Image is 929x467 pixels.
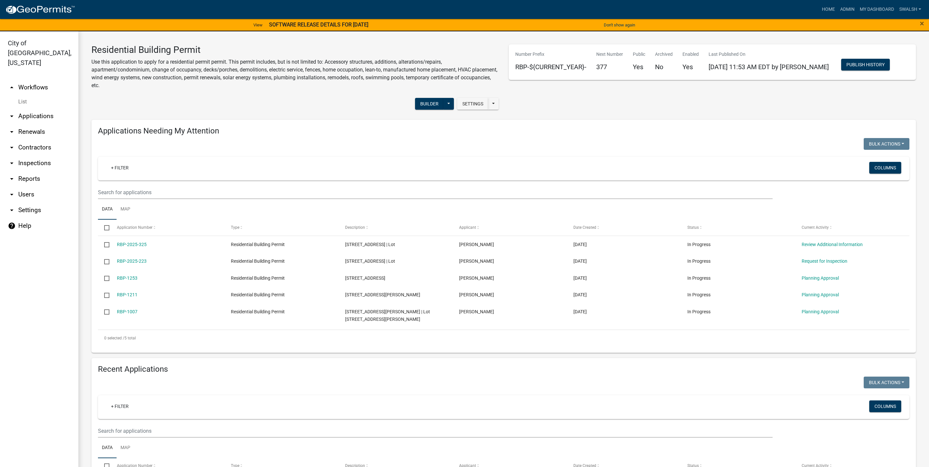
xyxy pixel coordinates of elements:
span: × [920,19,924,28]
i: arrow_drop_down [8,144,16,151]
span: Current Activity [802,225,829,230]
span: In Progress [687,309,711,314]
button: Settings [457,98,489,110]
span: 1005 Presidential Place | Lot [345,242,395,247]
span: 924 Meigs Avenue | Lot [345,258,395,264]
span: 0 selected / [104,336,124,340]
span: 07/16/2024 [573,275,587,281]
a: View [251,20,265,30]
datatable-header-cell: Select [98,220,110,235]
i: arrow_drop_down [8,206,16,214]
a: swalsh [897,3,924,16]
span: Jonathan Camilotto [459,242,494,247]
datatable-header-cell: Applicant [453,220,567,235]
a: Review Additional Information [802,242,863,247]
span: Residential Building Permit [231,275,285,281]
a: Home [819,3,838,16]
a: RBP-2025-223 [117,258,147,264]
p: Enabled [682,51,699,58]
a: RBP-1007 [117,309,137,314]
a: Data [98,199,117,220]
datatable-header-cell: Type [225,220,339,235]
span: [DATE] 11:53 AM EDT by [PERSON_NAME] [709,63,829,71]
h3: Residential Building Permit [91,44,499,55]
span: Residential Building Permit [231,258,285,264]
a: Planning Approval [802,275,839,281]
span: Application Number [117,225,152,230]
span: Applicant [459,225,476,230]
button: Don't show again [601,20,638,30]
h4: Applications Needing My Attention [98,126,909,136]
button: Columns [869,400,901,412]
h5: RBP-${CURRENT_YEAR}- [515,63,586,71]
a: Planning Approval [802,292,839,297]
button: Bulk Actions [864,138,909,150]
span: 06/14/2024 [573,292,587,297]
i: arrow_drop_down [8,159,16,167]
p: Use this application to apply for a residential permit permit. This permit includes, but is not l... [91,58,499,89]
a: + Filter [106,400,134,412]
i: arrow_drop_down [8,191,16,198]
span: Date Created [573,225,596,230]
datatable-header-cell: Current Activity [795,220,909,235]
p: Next Number [596,51,623,58]
span: Status [687,225,699,230]
i: arrow_drop_down [8,128,16,136]
datatable-header-cell: Description [339,220,453,235]
span: 03/05/2024 [573,309,587,314]
span: Residential Building Permit [231,292,285,297]
p: Archived [655,51,673,58]
button: Close [920,20,924,27]
span: Type [231,225,239,230]
span: 1952 Fisher Lane | Lot 13 [345,292,420,297]
span: Residential Building Permit [231,309,285,314]
a: Map [117,199,134,220]
div: 5 total [98,330,909,346]
p: Number Prefix [515,51,586,58]
a: + Filter [106,162,134,174]
h4: Recent Applications [98,365,909,374]
span: In Progress [687,292,711,297]
a: RBP-2025-325 [117,242,147,247]
button: Publish History [841,59,890,70]
a: Request for Inspection [802,258,847,264]
wm-modal-confirm: Workflow Publish History [841,62,890,68]
a: Map [117,438,134,459]
span: 08/25/2025 [573,242,587,247]
span: 5500 Buckthorne Dr | Lot [345,275,385,281]
span: Robyn Wall [459,275,494,281]
button: Bulk Actions [864,377,909,388]
p: Public [633,51,645,58]
span: Madison McGuigan [459,292,494,297]
h5: 377 [596,63,623,71]
i: arrow_drop_down [8,175,16,183]
a: RBP-1211 [117,292,137,297]
a: Planning Approval [802,309,839,314]
strong: SOFTWARE RELEASE DETAILS FOR [DATE] [269,22,368,28]
span: Description [345,225,365,230]
i: arrow_drop_down [8,112,16,120]
span: In Progress [687,275,711,281]
span: 06/12/2025 [573,258,587,264]
h5: No [655,63,673,71]
datatable-header-cell: Status [681,220,795,235]
a: Admin [838,3,857,16]
i: help [8,222,16,230]
input: Search for applications [98,186,773,199]
button: Builder [415,98,444,110]
a: My Dashboard [857,3,897,16]
h5: Yes [682,63,699,71]
a: RBP-1253 [117,275,137,281]
span: In Progress [687,242,711,247]
span: In Progress [687,258,711,264]
i: arrow_drop_up [8,84,16,91]
span: Shelby Walsh [459,258,494,264]
span: greg furnish [459,309,494,314]
button: Columns [869,162,901,174]
h5: Yes [633,63,645,71]
datatable-header-cell: Application Number [110,220,225,235]
span: 5616 Bailey Grant Rd. | Lot 412 old stoner place [345,309,430,322]
datatable-header-cell: Date Created [567,220,681,235]
span: Residential Building Permit [231,242,285,247]
p: Last Published On [709,51,829,58]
